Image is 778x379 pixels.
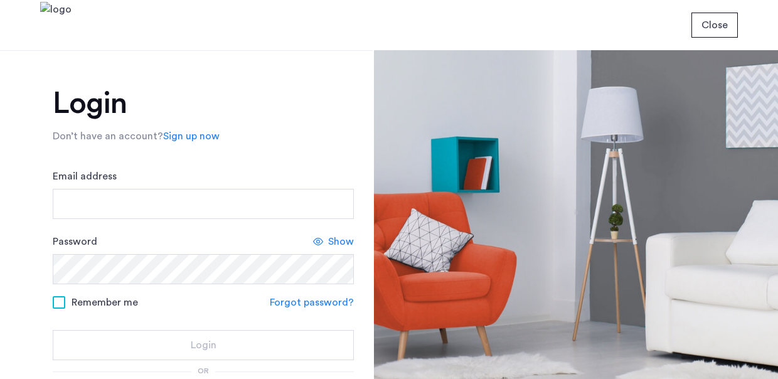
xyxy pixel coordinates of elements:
[53,131,163,141] span: Don’t have an account?
[270,295,354,310] a: Forgot password?
[191,338,216,353] span: Login
[691,13,738,38] button: button
[328,234,354,249] span: Show
[72,295,138,310] span: Remember me
[40,2,72,49] img: logo
[163,129,220,144] a: Sign up now
[701,18,728,33] span: Close
[53,88,354,119] h1: Login
[198,367,209,375] span: or
[53,234,97,249] label: Password
[53,330,354,360] button: button
[53,169,117,184] label: Email address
